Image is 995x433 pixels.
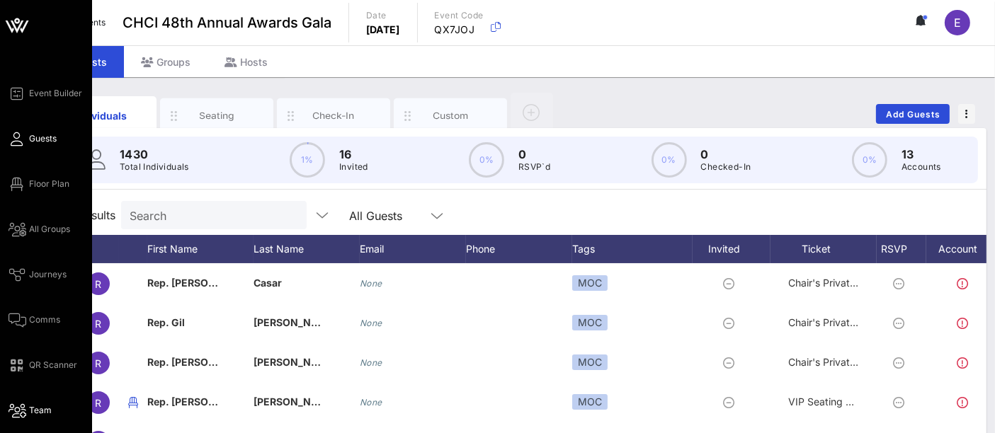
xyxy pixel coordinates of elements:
[29,223,70,236] span: All Groups
[518,160,550,174] p: RSVP`d
[96,318,102,330] span: R
[120,160,189,174] p: Total Individuals
[29,132,57,145] span: Guests
[945,10,970,35] div: E
[254,316,337,328] span: [PERSON_NAME]
[366,23,400,37] p: [DATE]
[877,235,926,263] div: RSVP
[572,354,608,370] div: MOC
[29,178,69,190] span: Floor Plan
[29,87,82,100] span: Event Builder
[147,235,254,263] div: First Name
[360,357,382,368] i: None
[254,277,282,289] span: Casar
[254,235,360,263] div: Last Name
[147,356,255,368] span: Rep. [PERSON_NAME]
[435,23,484,37] p: QX7JOJ
[29,313,60,326] span: Comms
[8,85,82,102] a: Event Builder
[788,277,905,289] span: Chair's Private Reception
[788,356,905,368] span: Chair's Private Reception
[701,146,751,163] p: 0
[360,235,466,263] div: Email
[29,404,52,417] span: Team
[366,8,400,23] p: Date
[771,235,877,263] div: Ticket
[360,278,382,289] i: None
[341,201,454,229] div: All Guests
[518,146,550,163] p: 0
[8,311,60,328] a: Comms
[349,209,402,222] div: All Guests
[147,396,255,408] span: Rep. [PERSON_NAME]
[29,359,77,371] span: QR Scanner
[701,160,751,174] p: Checked-In
[8,402,52,419] a: Team
[254,396,337,408] span: [PERSON_NAME]
[572,275,608,291] div: MOC
[419,109,482,122] div: Custom
[572,394,608,410] div: MOC
[186,109,249,122] div: Seating
[339,146,368,163] p: 16
[788,316,905,328] span: Chair's Private Reception
[8,266,67,283] a: Journeys
[954,16,961,30] span: E
[29,268,67,281] span: Journeys
[96,278,102,290] span: R
[123,12,331,33] span: CHCI 48th Annual Awards Gala
[339,160,368,174] p: Invited
[693,235,771,263] div: Invited
[96,397,102,409] span: R
[69,108,132,123] div: Individuals
[8,130,57,147] a: Guests
[8,357,77,374] a: QR Scanner
[572,315,608,330] div: MOC
[207,46,285,78] div: Hosts
[147,316,185,328] span: Rep. Gil
[120,146,189,163] p: 1430
[360,397,382,408] i: None
[435,8,484,23] p: Event Code
[572,235,693,263] div: Tags
[254,356,337,368] span: [PERSON_NAME]
[124,46,207,78] div: Groups
[466,235,572,263] div: Phone
[302,109,365,122] div: Check-In
[876,104,950,124] button: Add Guests
[8,221,70,238] a: All Groups
[360,318,382,328] i: None
[902,160,941,174] p: Accounts
[902,146,941,163] p: 13
[147,277,255,289] span: Rep. [PERSON_NAME]
[96,357,102,369] span: R
[8,175,69,192] a: Floor Plan
[885,109,941,120] span: Add Guests
[788,396,972,408] span: VIP Seating & Chair's Private Reception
